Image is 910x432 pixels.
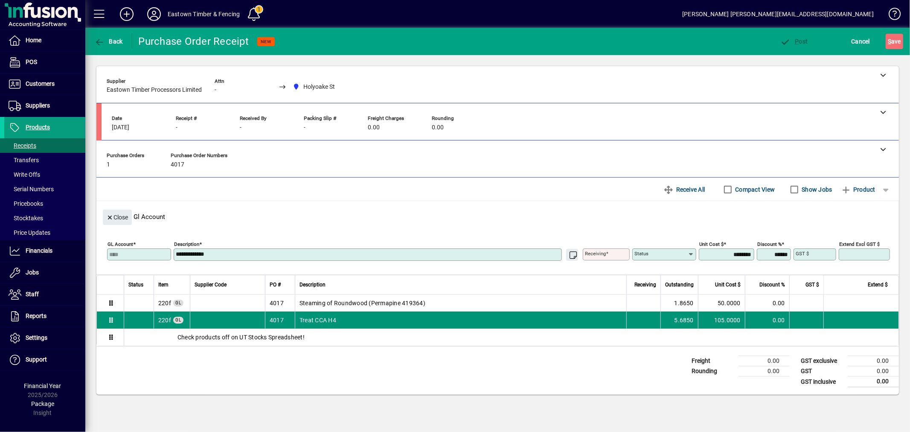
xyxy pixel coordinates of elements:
span: POS [26,58,37,65]
mat-label: GST $ [796,251,809,257]
span: - [215,87,216,93]
span: [DATE] [112,124,129,131]
span: Purchases - Manufacture [158,316,171,324]
span: ave [888,35,901,48]
a: Write Offs [4,167,85,182]
td: 4017 [265,312,295,329]
span: 105.0000 [714,316,741,324]
span: NEW [261,39,271,44]
span: Outstanding [665,280,694,289]
button: Cancel [849,34,872,49]
mat-label: Status [634,251,648,257]
a: Stocktakes [4,211,85,225]
span: ost [780,38,808,45]
span: Unit Cost $ [715,280,741,289]
a: Price Updates [4,225,85,240]
mat-label: Discount % [757,241,782,247]
a: Knowledge Base [882,2,899,29]
td: 0.00 [848,366,899,377]
span: PO # [270,280,281,289]
span: Discount % [759,280,785,289]
button: Save [886,34,903,49]
span: Financial Year [24,382,61,389]
div: Gl Account [96,201,899,227]
span: Extend $ [868,280,888,289]
span: 4017 [171,161,184,168]
app-page-header-button: Close [101,213,134,221]
td: 1.8650 [660,295,698,312]
span: Supplier Code [195,280,227,289]
a: Serial Numbers [4,182,85,196]
span: Receipts [9,142,36,149]
button: Add [113,6,140,22]
button: Receive All [660,182,708,197]
span: Products [26,124,50,131]
a: Home [4,30,85,51]
span: Eastown Timber Processors Limited [107,87,202,93]
span: Write Offs [9,171,40,178]
span: GL [175,301,181,305]
div: Check products off on UT Stocks Spreadsheet! [124,333,898,342]
span: - [176,124,177,131]
span: Package [31,400,54,407]
mat-label: Receiving [585,251,606,257]
span: Item [158,280,169,289]
button: Profile [140,6,168,22]
span: Home [26,37,41,44]
span: Price Updates [9,229,50,236]
a: Customers [4,73,85,95]
span: Stocktakes [9,215,43,222]
a: Financials [4,240,85,262]
label: Compact View [734,185,775,194]
button: Back [92,34,125,49]
td: Freight [687,356,738,366]
span: Cancel [852,35,870,48]
td: 0.00 [745,295,789,312]
mat-label: GL Account [108,241,133,247]
span: GL [175,318,181,322]
a: Settings [4,327,85,349]
span: 0.00 [368,124,380,131]
span: 0.00 [432,124,444,131]
a: Staff [4,284,85,305]
td: Steaming of Roundwood (Permapine 419364) [295,295,626,312]
td: 0.00 [848,356,899,366]
span: Jobs [26,269,39,276]
td: 0.00 [738,356,790,366]
span: Staff [26,291,39,298]
span: Support [26,356,47,363]
app-page-header-button: Back [85,34,132,49]
td: Rounding [687,366,738,377]
a: Transfers [4,153,85,167]
span: Holyoake St [291,82,339,92]
td: 5.6850 [660,312,698,329]
a: Receipts [4,138,85,153]
td: GST exclusive [797,356,848,366]
span: Financials [26,247,52,254]
span: P [795,38,799,45]
td: GST inclusive [797,377,848,387]
td: 0.00 [848,377,899,387]
div: Eastown Timber & Fencing [168,7,240,21]
span: Settings [26,334,47,341]
label: Show Jobs [800,185,832,194]
span: 50.0000 [718,299,741,307]
a: Pricebooks [4,196,85,211]
a: Support [4,349,85,371]
span: Holyoake St [303,82,335,91]
span: Serial Numbers [9,186,54,193]
span: Back [94,38,123,45]
button: Close [103,210,132,225]
td: 4017 [265,295,295,312]
a: Reports [4,306,85,327]
mat-label: Unit Cost $ [699,241,724,247]
span: Reports [26,312,47,319]
span: Transfers [9,157,39,163]
span: Customers [26,80,55,87]
span: Purchases - Manufacture [158,299,171,307]
a: POS [4,52,85,73]
td: 0.00 [738,366,790,377]
span: - [304,124,305,131]
span: Status [128,280,143,289]
a: Suppliers [4,95,85,117]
